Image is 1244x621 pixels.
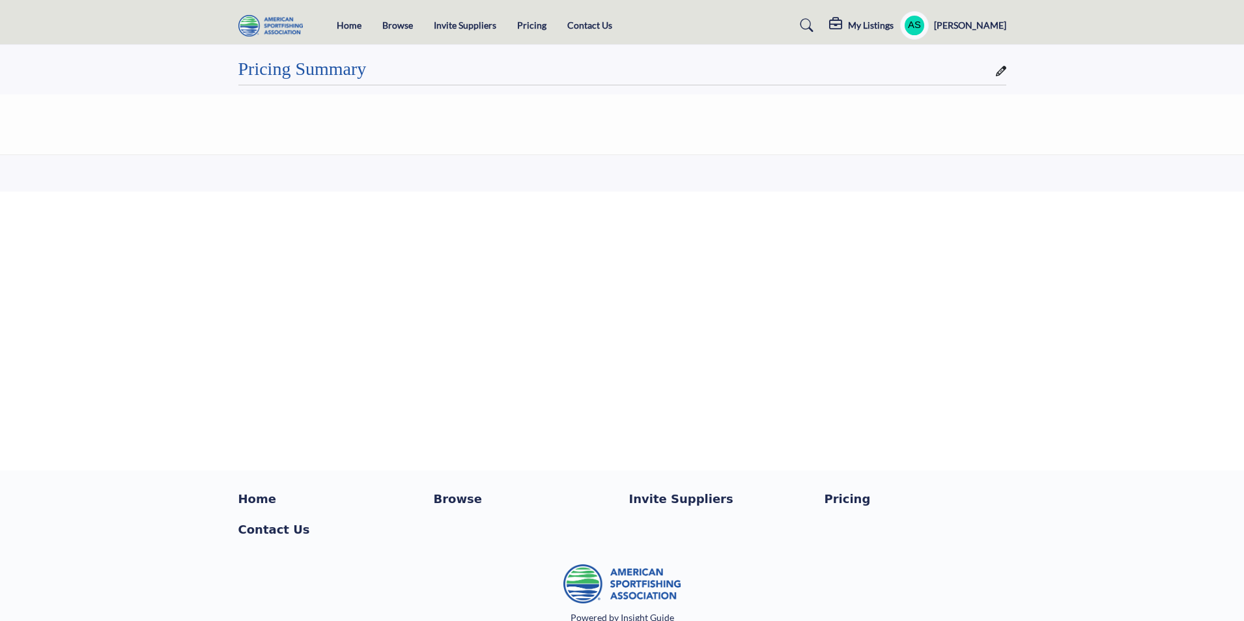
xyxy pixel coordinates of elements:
a: Contact Us [567,20,612,31]
h5: [PERSON_NAME] [934,19,1006,32]
a: Pricing [517,20,546,31]
h5: My Listings [848,20,894,31]
a: Browse [434,490,615,508]
h2: Pricing Summary [238,58,367,80]
a: Browse [382,20,413,31]
a: Search [787,15,822,36]
a: Invite Suppliers [434,20,496,31]
img: No Site Logo [563,564,681,603]
a: Pricing [825,490,1006,508]
a: Contact Us [238,521,420,538]
img: Site Logo [238,15,309,36]
a: Invite Suppliers [629,490,811,508]
a: Home [337,20,361,31]
a: Home [238,490,420,508]
button: Show hide supplier dropdown [900,11,929,40]
div: My Listings [829,18,894,33]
